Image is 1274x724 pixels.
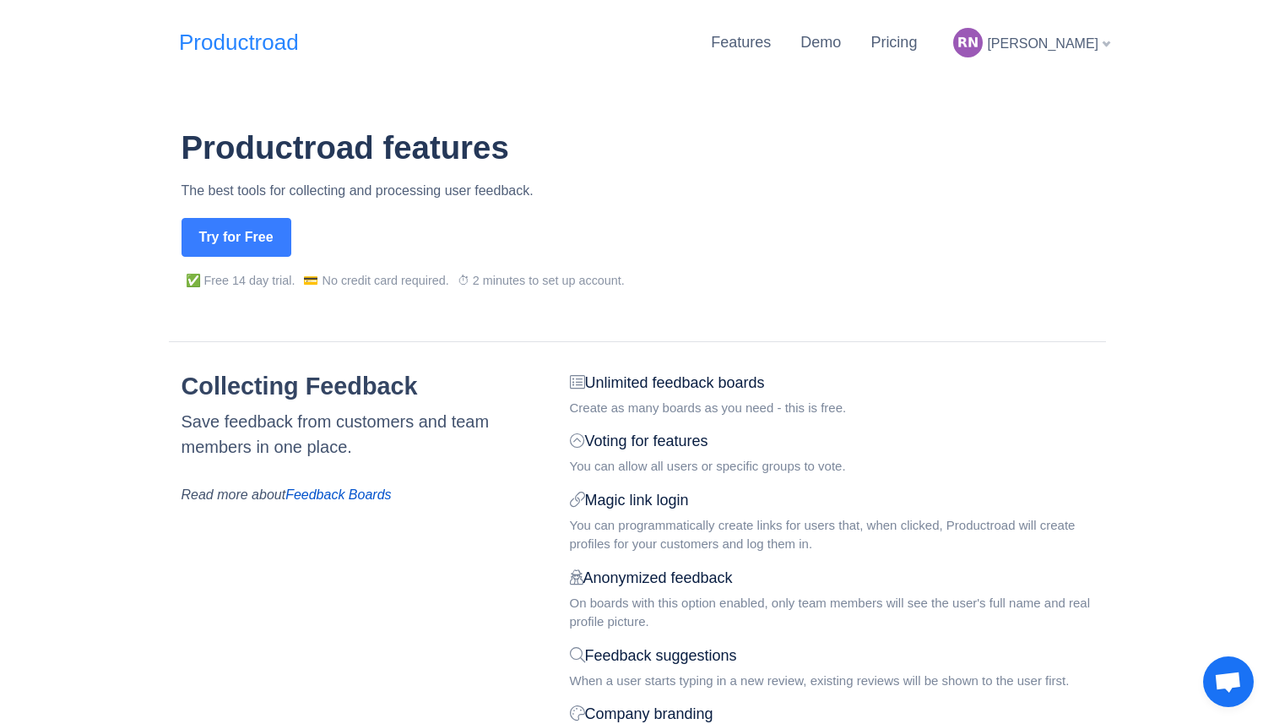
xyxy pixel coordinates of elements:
[458,274,625,287] span: ⏱ 2 minutes to set up account.
[570,430,1106,453] div: Voting for features
[570,489,1106,512] div: Magic link login
[182,372,557,401] h2: Collecting Feedback
[946,21,1116,64] div: [PERSON_NAME]
[953,28,983,57] img: Richard Ng userpic
[570,372,1106,395] div: Unlimited feedback boards
[800,34,841,51] a: Demo
[570,399,1106,418] div: Create as many boards as you need - this is free.
[182,128,1106,167] h1: Productroad features
[182,409,539,460] div: Save feedback from customers and team members in one place.
[987,36,1098,51] span: [PERSON_NAME]
[570,594,1106,632] div: On boards with this option enabled, only team members will see the user's full name and real prof...
[285,487,391,502] a: Feedback Boards
[570,645,1106,667] div: Feedback suggestions
[182,218,291,257] button: Try for Free
[1203,656,1254,707] a: Open chat
[179,26,299,59] a: Productroad
[182,181,1106,201] p: The best tools for collecting and processing user feedback.
[182,485,539,505] div: Read more about
[570,457,1106,476] div: You can allow all users or specific groups to vote.
[870,34,917,51] a: Pricing
[570,516,1106,554] div: You can programmatically create links for users that, when clicked, Productroad will create profi...
[711,34,771,51] a: Features
[570,567,1106,590] div: Anonymized feedback
[570,672,1106,691] div: When a user starts typing in a new review, existing reviews will be shown to the user first.
[303,274,448,287] span: 💳 No credit card required.
[186,274,295,287] span: ✅ Free 14 day trial.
